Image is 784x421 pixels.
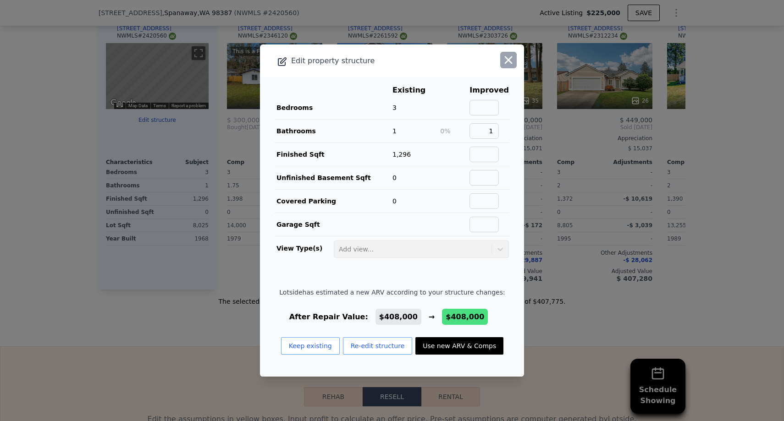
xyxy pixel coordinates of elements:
th: Improved [469,84,509,96]
td: Bathrooms [275,120,392,143]
span: 1,296 [392,151,411,158]
button: Re-edit structure [343,337,413,355]
span: 3 [392,104,397,111]
th: Existing [392,84,440,96]
button: Use new ARV & Comps [415,337,503,355]
td: Garage Sqft [275,213,392,236]
td: Finished Sqft [275,143,392,166]
span: 0 [392,174,397,181]
div: After Repair Value: → [279,312,505,323]
div: Edit property structure [260,55,471,67]
td: View Type(s) [275,236,333,258]
td: Unfinished Basement Sqft [275,166,392,190]
td: Bedrooms [275,96,392,120]
span: $408,000 [379,312,418,321]
span: 1 [392,127,397,135]
span: Lotside has estimated a new ARV according to your structure changes: [279,288,505,297]
span: 0 [392,197,397,205]
td: Covered Parking [275,190,392,213]
span: 0% [440,127,450,135]
span: $408,000 [446,312,484,321]
button: Keep existing [281,337,340,355]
